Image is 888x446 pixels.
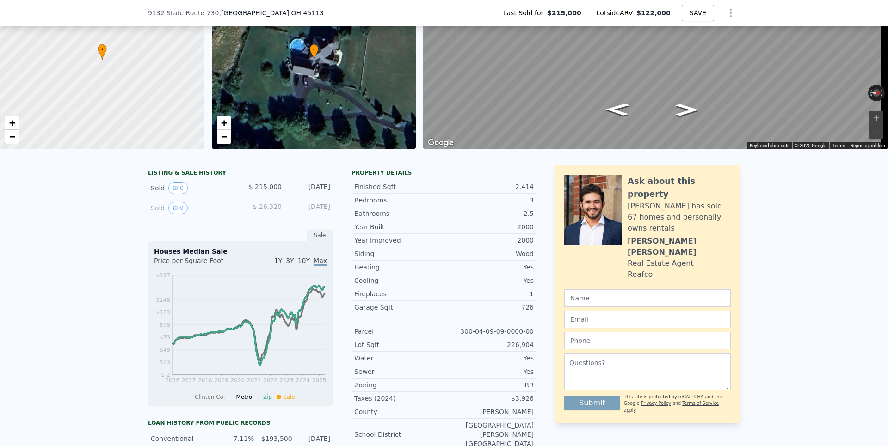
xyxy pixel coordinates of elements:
[628,236,731,258] div: [PERSON_NAME] [PERSON_NAME]
[148,8,219,18] span: 9132 State Route 730
[279,377,294,384] tspan: 2023
[309,44,319,60] div: •
[312,377,327,384] tspan: 2025
[289,202,330,214] div: [DATE]
[444,340,534,349] div: 226,904
[5,116,19,130] a: Zoom in
[354,407,444,416] div: County
[168,182,188,194] button: View historical data
[880,85,885,101] button: Rotate clockwise
[444,182,534,191] div: 2,414
[636,9,671,17] span: $122,000
[628,269,653,280] div: Reafco
[869,111,883,125] button: Zoom in
[263,377,277,384] tspan: 2022
[564,332,731,349] input: Phone
[166,377,180,384] tspan: 2016
[354,394,444,403] div: Taxes (2024)
[148,419,333,427] div: Loan history from public records
[286,257,294,264] span: 3Y
[5,130,19,144] a: Zoom out
[217,116,231,130] a: Zoom in
[236,394,252,400] span: Metro
[444,367,534,376] div: Yes
[682,5,714,21] button: SAVE
[354,354,444,363] div: Water
[298,257,310,264] span: 10Y
[832,143,845,148] a: Terms (opens in new tab)
[868,85,873,101] button: Rotate counterclockwise
[219,8,324,18] span: , [GEOGRAPHIC_DATA]
[298,434,330,443] div: [DATE]
[259,434,292,443] div: $193,500
[160,359,170,366] tspan: $23
[425,137,456,149] img: Google
[274,257,282,264] span: 1Y
[444,222,534,232] div: 2000
[354,380,444,390] div: Zoning
[151,182,233,194] div: Sold
[564,396,620,410] button: Submit
[444,276,534,285] div: Yes
[289,9,324,17] span: , OH 45113
[354,276,444,285] div: Cooling
[564,311,731,328] input: Email
[253,203,282,210] span: $ 26,320
[247,377,261,384] tspan: 2021
[231,377,245,384] tspan: 2020
[154,247,327,256] div: Houses Median Sale
[249,183,282,190] span: $ 215,000
[161,372,170,378] tspan: $-2
[354,303,444,312] div: Garage Sqft
[354,289,444,299] div: Fireplaces
[354,327,444,336] div: Parcel
[354,236,444,245] div: Year Improved
[503,8,548,18] span: Last Sold for
[750,142,789,149] button: Keyboard shortcuts
[307,229,333,241] div: Sale
[151,434,216,443] div: Conventional
[182,377,196,384] tspan: 2017
[151,202,233,214] div: Sold
[444,407,534,416] div: [PERSON_NAME]
[666,101,708,119] path: Go North, OH-730
[309,45,319,54] span: •
[354,222,444,232] div: Year Built
[444,394,534,403] div: $3,926
[444,380,534,390] div: RR
[444,209,534,218] div: 2.5
[156,272,170,279] tspan: $197
[156,309,170,316] tspan: $123
[444,289,534,299] div: 1
[221,131,227,142] span: −
[160,334,170,341] tspan: $73
[222,434,254,443] div: 7.11%
[597,8,636,18] span: Lotside ARV
[444,354,534,363] div: Yes
[283,394,295,400] span: Sale
[869,125,883,139] button: Zoom out
[148,169,333,178] div: LISTING & SALE HISTORY
[628,175,731,201] div: Ask about this property
[98,45,107,54] span: •
[354,340,444,349] div: Lot Sqft
[682,401,719,406] a: Terms of Service
[354,182,444,191] div: Finished Sqft
[868,89,885,97] button: Reset the view
[217,130,231,144] a: Zoom out
[721,4,740,22] button: Show Options
[289,182,330,194] div: [DATE]
[296,377,310,384] tspan: 2024
[628,258,694,269] div: Real Estate Agent
[425,137,456,149] a: Open this area in Google Maps (opens a new window)
[851,143,885,148] a: Report a problem
[547,8,581,18] span: $215,000
[641,401,671,406] a: Privacy Policy
[214,377,228,384] tspan: 2019
[354,209,444,218] div: Bathrooms
[160,347,170,353] tspan: $48
[795,143,826,148] span: © 2025 Google
[168,202,188,214] button: View historical data
[444,327,534,336] div: 300-04-09-09-0000-00
[154,256,240,271] div: Price per Square Foot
